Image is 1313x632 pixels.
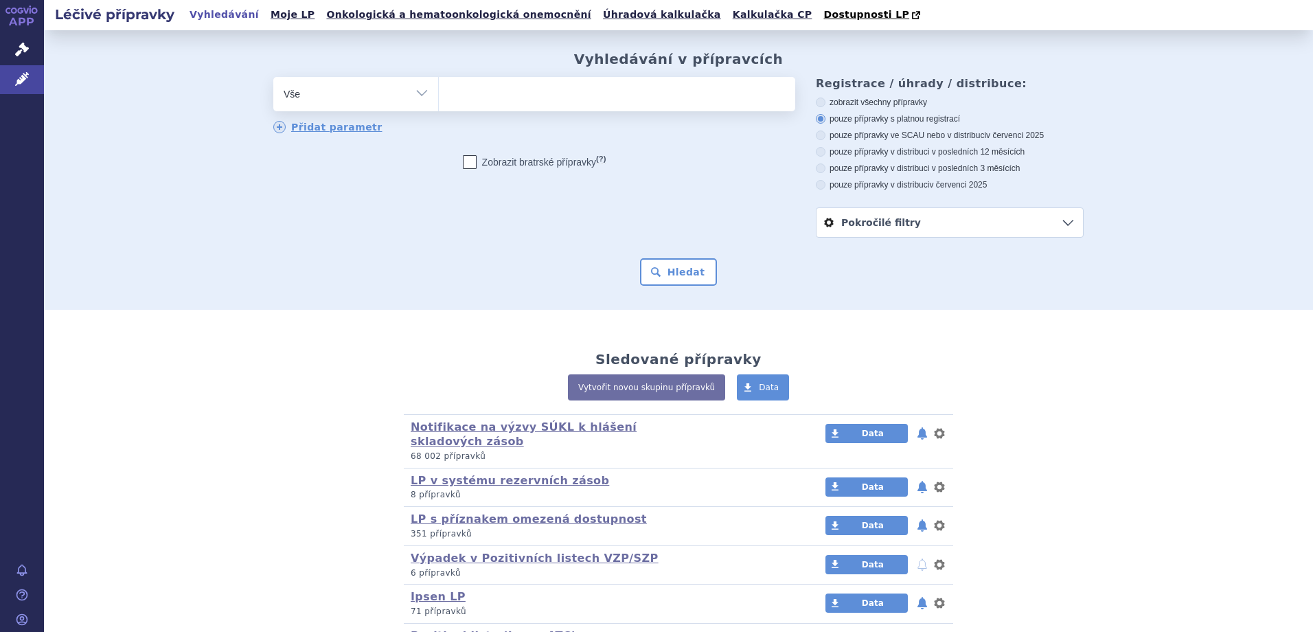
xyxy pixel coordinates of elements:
span: 8 přípravků [411,490,461,499]
a: LP v systému rezervních zásob [411,474,609,487]
button: nastavení [933,425,946,442]
a: Onkologická a hematoonkologická onemocnění [322,5,595,24]
a: Vytvořit novou skupinu přípravků [568,374,725,400]
a: Moje LP [266,5,319,24]
label: pouze přípravky v distribuci [816,179,1084,190]
label: pouze přípravky ve SCAU nebo v distribuci [816,130,1084,141]
button: nastavení [933,556,946,573]
span: Dostupnosti LP [823,9,909,20]
button: nastavení [933,595,946,611]
a: Úhradová kalkulačka [599,5,725,24]
a: Přidat parametr [273,121,383,133]
a: Vyhledávání [185,5,263,24]
a: Pokročilé filtry [817,208,1083,237]
h2: Léčivé přípravky [44,5,185,24]
label: zobrazit všechny přípravky [816,97,1084,108]
span: 351 přípravků [411,529,472,539]
span: 71 přípravků [411,607,466,616]
a: Data [825,424,908,443]
span: Data [759,383,779,392]
button: notifikace [915,479,929,495]
a: Data [825,594,908,613]
a: Data [737,374,789,400]
a: Výpadek v Pozitivních listech VZP/SZP [411,552,659,565]
button: nastavení [933,479,946,495]
label: pouze přípravky s platnou registrací [816,113,1084,124]
a: Data [825,516,908,535]
span: Data [862,521,884,530]
button: notifikace [915,517,929,534]
label: pouze přípravky v distribuci v posledních 3 měsících [816,163,1084,174]
span: v červenci 2025 [929,180,987,190]
button: nastavení [933,517,946,534]
a: LP s příznakem omezená dostupnost [411,512,647,526]
span: v červenci 2025 [986,131,1044,140]
a: Ipsen LP [411,590,466,603]
abbr: (?) [596,155,606,163]
label: Zobrazit bratrské přípravky [463,155,606,169]
button: notifikace [915,425,929,442]
span: Data [862,429,884,438]
a: Notifikace na výzvy SÚKL k hlášení skladových zásob [411,420,637,448]
label: pouze přípravky v distribuci v posledních 12 měsících [816,146,1084,157]
h3: Registrace / úhrady / distribuce: [816,77,1084,90]
button: notifikace [915,556,929,573]
button: notifikace [915,595,929,611]
h2: Vyhledávání v přípravcích [574,51,784,67]
span: 68 002 přípravků [411,451,486,461]
a: Dostupnosti LP [819,5,927,25]
a: Kalkulačka CP [729,5,817,24]
span: Data [862,598,884,608]
a: Data [825,555,908,574]
a: Data [825,477,908,497]
span: Data [862,482,884,492]
button: Hledat [640,258,718,286]
span: 6 přípravků [411,568,461,578]
h2: Sledované přípravky [595,351,762,368]
span: Data [862,560,884,569]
